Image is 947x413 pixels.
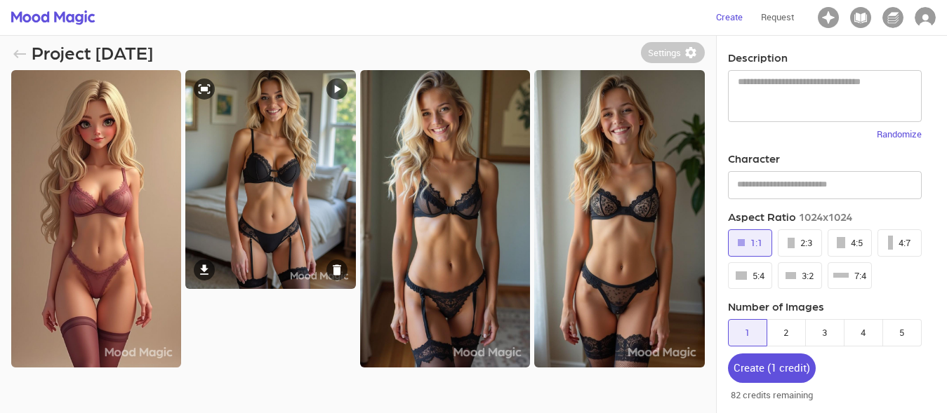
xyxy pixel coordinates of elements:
[734,358,810,377] div: Create ( 1 credit )
[845,3,877,32] button: Icon
[878,229,922,257] button: 4:7
[32,42,153,63] h1: Project [DATE]
[828,229,872,257] button: 4:5
[11,10,95,25] img: logo
[778,262,822,290] button: 3:2
[818,7,839,28] img: Icon
[185,70,355,289] img: 04 - Project 2025-08-17
[786,268,814,284] div: 3:2
[877,128,922,142] p: Randomize
[778,229,822,257] button: 2:3
[788,235,812,251] div: 2:3
[882,319,922,346] button: 5
[888,235,910,251] div: 4:7
[915,7,936,28] img: Icon
[728,152,780,171] h3: Character
[882,7,903,28] img: Icon
[728,383,816,402] p: 82 credits remaining
[716,11,743,25] p: Create
[728,319,767,346] button: 1
[812,11,845,22] a: Projects
[799,210,852,229] h3: 1024x1024
[360,70,530,367] img: 02 - Project 2025-08-17
[728,353,816,383] button: Create (1 credit)
[534,70,704,367] img: 01 - Project 2025-08-17
[738,235,762,251] div: 1:1
[728,210,799,229] h3: Aspect Ratio
[728,300,922,319] h3: Number of Images
[728,51,788,70] h3: Description
[812,3,845,32] button: Icon
[877,11,909,22] a: Library
[828,262,872,290] button: 7:4
[837,235,863,251] div: 4:5
[845,11,877,22] a: Characters
[877,3,909,32] button: Icon
[833,268,866,284] div: 7:4
[736,268,764,284] div: 5:4
[641,42,705,64] button: Settings
[805,319,845,346] button: 3
[844,319,883,346] button: 4
[728,229,772,257] button: 1:1
[728,262,772,290] button: 5:4
[909,3,941,32] button: Icon
[11,70,181,367] img: 04 - Project 2025-08-17
[767,319,806,346] button: 2
[850,7,871,28] img: Icon
[761,11,794,25] p: Request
